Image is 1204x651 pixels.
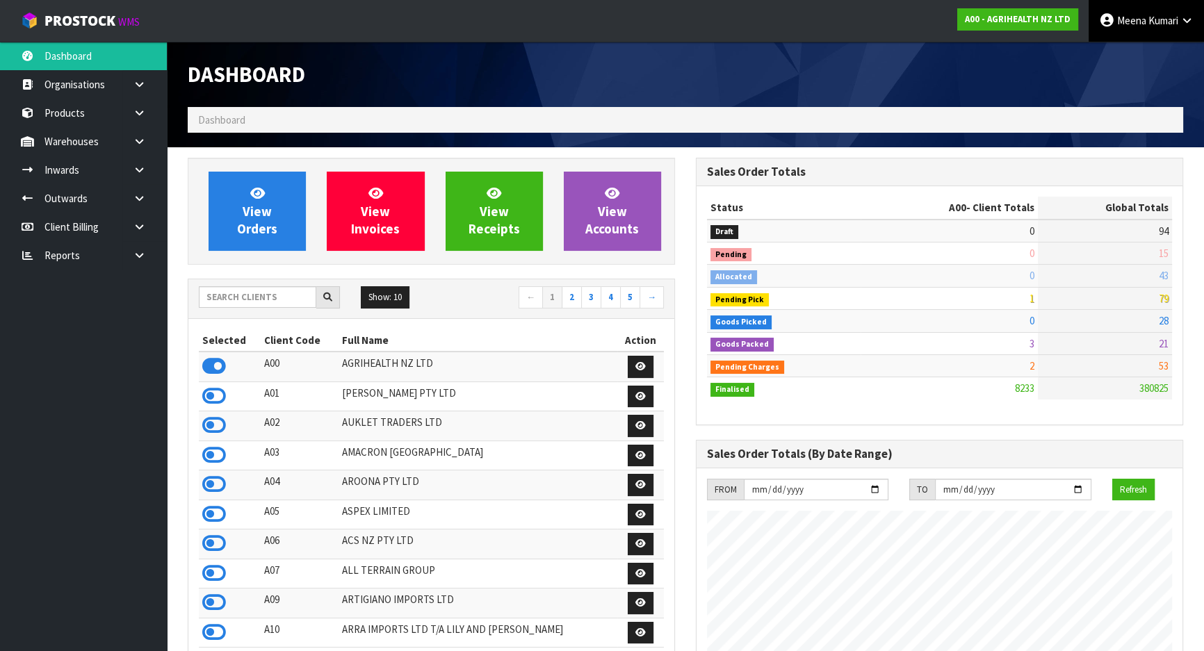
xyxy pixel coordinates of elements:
td: AGRIHEALTH NZ LTD [339,352,617,381]
td: AROONA PTY LTD [339,470,617,500]
span: 53 [1159,359,1169,372]
span: 3 [1030,337,1034,350]
td: A01 [261,381,338,411]
a: ← [519,286,543,308]
a: 3 [581,286,601,308]
span: 43 [1159,269,1169,282]
span: Dashboard [188,61,305,88]
th: Full Name [339,329,617,352]
td: A04 [261,470,338,500]
span: Meena [1117,14,1146,27]
span: Finalised [710,383,754,397]
span: 380825 [1139,381,1169,395]
td: A07 [261,559,338,588]
div: TO [909,479,935,501]
span: 0 [1030,247,1034,260]
h3: Sales Order Totals (By Date Range) [707,447,1172,461]
a: ViewOrders [209,172,306,251]
td: ASPEX LIMITED [339,500,617,529]
th: - Client Totals [861,197,1038,219]
span: Draft [710,225,738,239]
input: Search clients [199,286,316,308]
td: ACS NZ PTY LTD [339,529,617,559]
span: 94 [1159,224,1169,238]
span: View Accounts [585,185,639,237]
td: A10 [261,618,338,648]
span: 0 [1030,224,1034,238]
div: FROM [707,479,744,501]
td: ARRA IMPORTS LTD T/A LILY AND [PERSON_NAME] [339,618,617,648]
span: ProStock [44,12,115,30]
th: Status [707,197,861,219]
td: AMACRON [GEOGRAPHIC_DATA] [339,440,617,470]
td: ALL TERRAIN GROUP [339,559,617,588]
span: View Invoices [351,185,400,237]
span: 8233 [1015,381,1034,395]
a: → [640,286,664,308]
a: ViewAccounts [564,172,661,251]
span: A00 [949,201,966,214]
img: cube-alt.png [21,12,38,29]
a: 1 [542,286,562,308]
span: Allocated [710,270,757,284]
a: 5 [620,286,640,308]
span: View Receipts [469,185,520,237]
a: ViewReceipts [446,172,543,251]
span: Pending [710,248,751,262]
span: Goods Picked [710,315,772,329]
td: ARTIGIANO IMPORTS LTD [339,588,617,618]
td: A00 [261,352,338,381]
span: Kumari [1148,14,1178,27]
h3: Sales Order Totals [707,165,1172,179]
span: 2 [1030,359,1034,372]
span: Dashboard [198,113,245,126]
span: Pending Charges [710,361,784,374]
button: Show: 10 [361,286,409,308]
a: 4 [601,286,621,308]
td: [PERSON_NAME] PTY LTD [339,381,617,411]
a: 2 [562,286,582,308]
span: 15 [1159,247,1169,260]
td: A05 [261,500,338,529]
span: 0 [1030,269,1034,282]
span: 21 [1159,337,1169,350]
nav: Page navigation [442,286,665,311]
td: AUKLET TRADERS LTD [339,411,617,441]
span: Pending Pick [710,293,769,307]
td: A03 [261,440,338,470]
td: A09 [261,588,338,618]
button: Refresh [1112,479,1155,501]
th: Selected [199,329,261,352]
a: A00 - AGRIHEALTH NZ LTD [957,8,1078,31]
th: Client Code [261,329,338,352]
td: A02 [261,411,338,441]
span: View Orders [237,185,277,237]
span: 79 [1159,292,1169,305]
span: 28 [1159,314,1169,327]
th: Global Totals [1038,197,1172,219]
small: WMS [118,15,140,28]
td: A06 [261,529,338,559]
span: Goods Packed [710,338,774,352]
strong: A00 - AGRIHEALTH NZ LTD [965,13,1071,25]
a: ViewInvoices [327,172,424,251]
span: 0 [1030,314,1034,327]
th: Action [617,329,664,352]
span: 1 [1030,292,1034,305]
